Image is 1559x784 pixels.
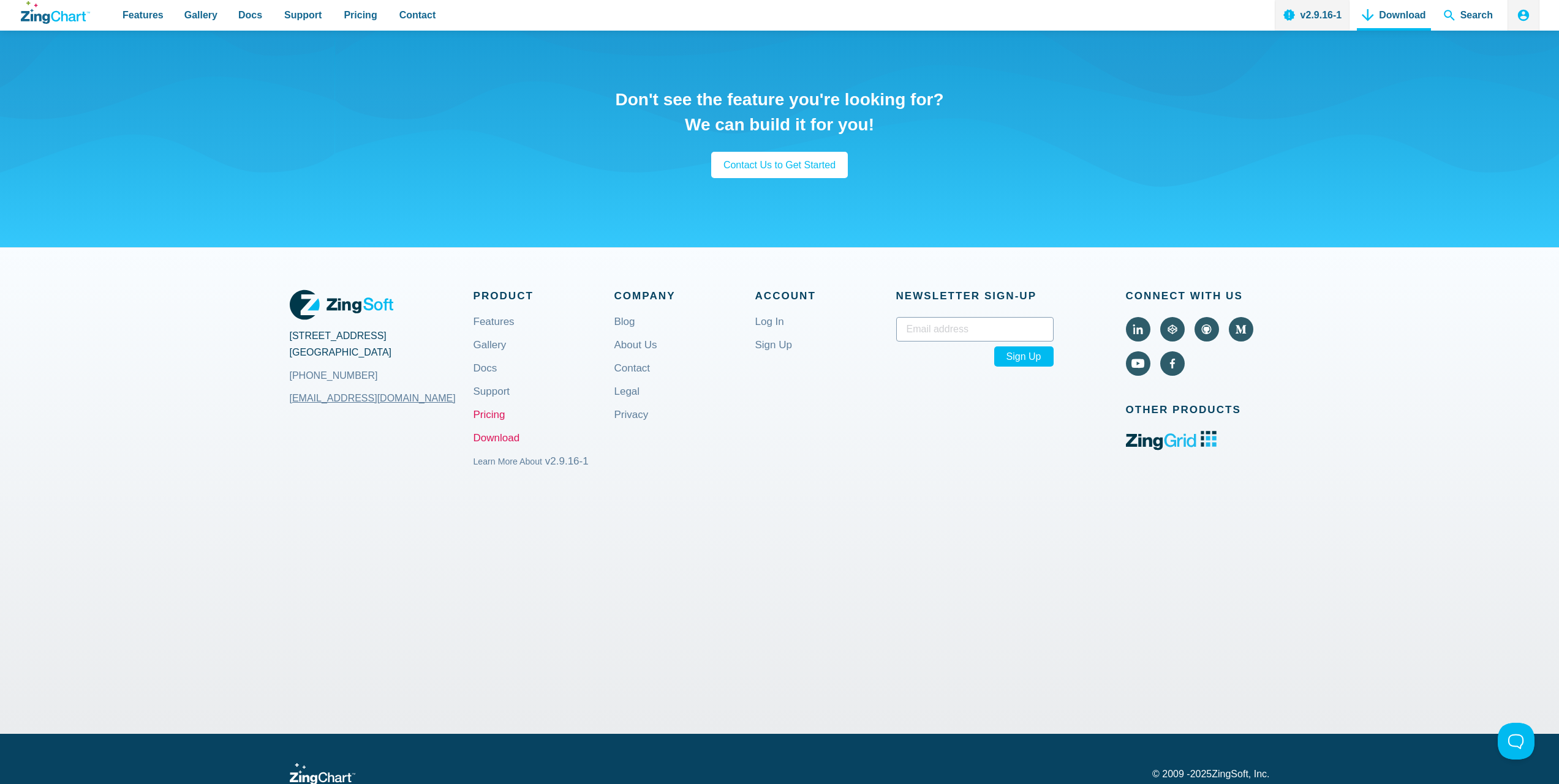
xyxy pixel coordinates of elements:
[1160,351,1185,376] a: Visit ZingChart on Facebook (external).
[615,89,943,111] h2: Don't see the feature you're looking for?
[1190,769,1212,779] span: 2025
[344,7,377,23] span: Pricing
[1229,317,1253,342] a: Visit ZingChart on Medium (external).
[123,7,164,23] span: Features
[1498,723,1534,760] iframe: Toggle Customer Support
[614,410,649,439] a: Privacy
[474,457,543,466] small: Learn More About
[1126,351,1150,376] a: Visit ZingChart on YouTube (external).
[474,340,507,370] a: Gallery
[545,455,589,467] span: v2.9.16-1
[474,387,510,416] a: Support
[1126,401,1270,419] span: Other Products
[474,364,497,393] a: Docs
[474,457,589,486] a: Learn More About v2.9.16-1
[474,317,515,346] a: Features
[614,364,651,393] a: Contact
[614,387,640,416] a: Legal
[723,157,836,173] span: Contact Us to Get Started
[896,317,1054,342] input: Email address
[1195,317,1219,342] a: Visit ZingChart on GitHub (external).
[290,361,474,390] a: [PHONE_NUMBER]
[290,384,456,413] a: [EMAIL_ADDRESS][DOMAIN_NAME]
[284,7,322,23] span: Support
[184,7,217,23] span: Gallery
[399,7,436,23] span: Contact
[474,410,505,439] a: Pricing
[994,346,1054,367] span: Sign Up
[614,340,657,370] a: About Us
[614,317,635,346] a: Blog
[755,317,784,346] a: Log In
[238,7,262,23] span: Docs
[1126,442,1217,452] a: ZingGrid logo. Click to visit the ZingGrid site (external).
[755,340,792,370] a: Sign Up
[474,433,520,463] a: Download
[290,327,474,390] address: [STREET_ADDRESS] [GEOGRAPHIC_DATA]
[1160,317,1185,342] a: Visit ZingChart on CodePen (external).
[1126,317,1150,342] a: Visit ZingChart on LinkedIn (external).
[1152,769,1269,779] p: © 2009 - ZingSoft, Inc.
[685,114,874,136] strong: We can build it for you!
[21,1,90,24] a: ZingChart Logo. Click to return to the homepage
